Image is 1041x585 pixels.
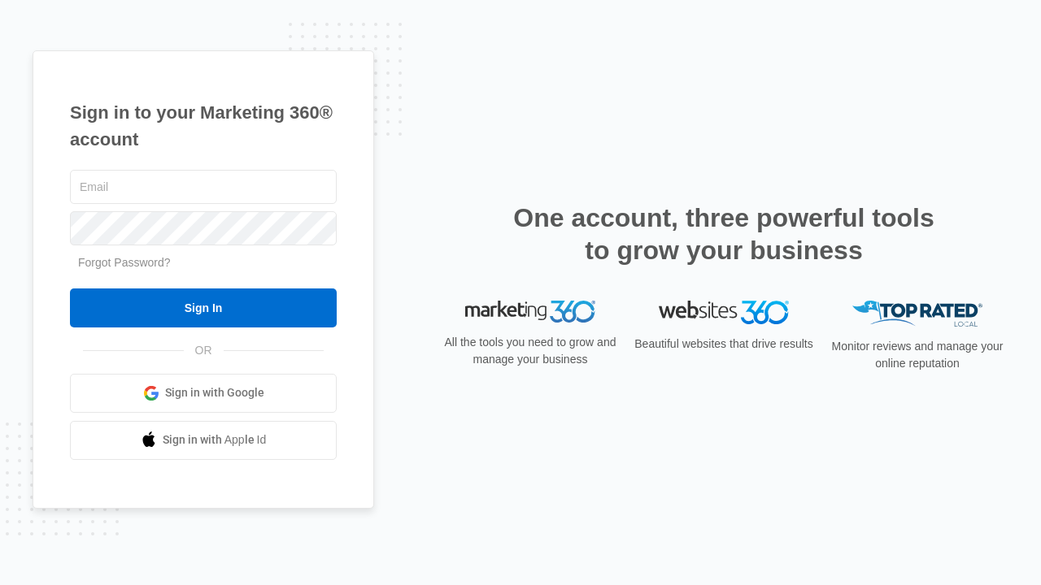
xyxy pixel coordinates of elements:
[633,336,815,353] p: Beautiful websites that drive results
[70,99,337,153] h1: Sign in to your Marketing 360® account
[70,421,337,460] a: Sign in with Apple Id
[508,201,939,266] h2: One account, three powerful tools to grow your business
[465,301,595,323] img: Marketing 360
[70,288,337,327] input: Sign In
[78,256,171,269] a: Forgot Password?
[165,384,264,401] span: Sign in with Google
[852,301,982,327] img: Top Rated Local
[439,334,621,368] p: All the tools you need to grow and manage your business
[826,338,1008,372] p: Monitor reviews and manage your online reputation
[659,301,789,324] img: Websites 360
[70,170,337,204] input: Email
[163,431,267,448] span: Sign in with Apple Id
[184,342,224,359] span: OR
[70,374,337,413] a: Sign in with Google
